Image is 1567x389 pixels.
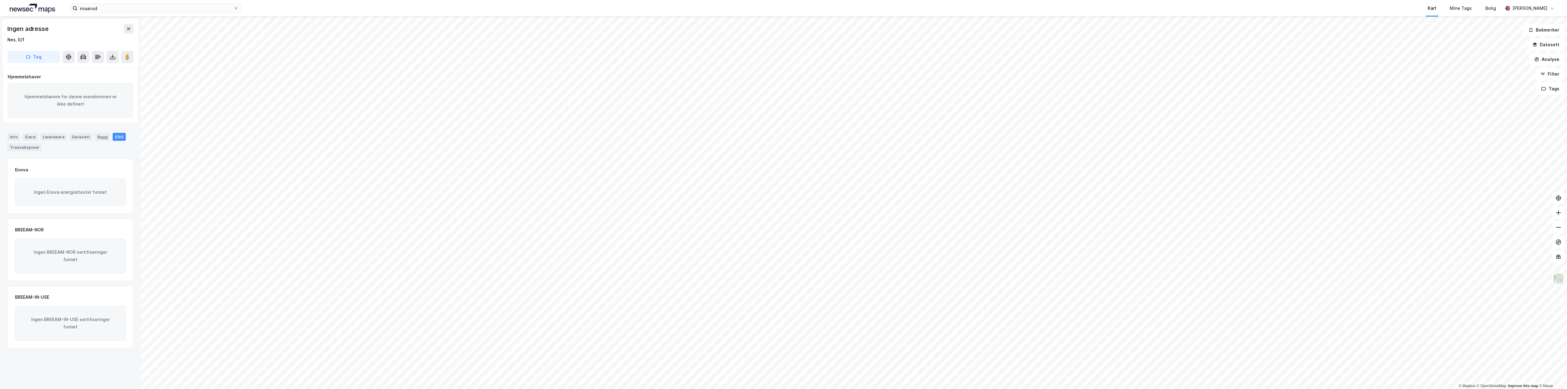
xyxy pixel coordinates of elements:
a: Mapbox [1459,384,1475,388]
img: logo.a4113a55bc3d86da70a041830d287a7e.svg [10,4,55,13]
div: Leietakere [40,133,67,141]
div: [PERSON_NAME] [1513,5,1547,12]
button: Tag [7,51,60,63]
div: Eiere [23,133,38,141]
div: Ingen BREEAM-IN-USE sertifiseringer funnet [15,306,126,341]
div: Ingen BREEAM-NOR sertifiseringer funnet [15,238,126,273]
div: Bygg [95,133,110,141]
div: Hjemmelshaver [8,73,133,80]
div: Mine Tags [1450,5,1472,12]
div: Ingen Enova energiattester funnet [15,178,126,206]
div: Nes, 0/1 [7,36,24,43]
div: Kart [1428,5,1436,12]
div: Kontrollprogram for chat [1536,360,1567,389]
button: Analyse [1529,53,1565,65]
div: BREEAM-IN-USE [15,294,49,301]
div: Info [7,133,20,141]
button: Bokmerker [1523,24,1565,36]
div: Hjemmelshavere for denne eiendommen er ikke definert [8,83,133,118]
button: Tags [1536,83,1565,95]
button: Filter [1535,68,1565,80]
input: Søk på adresse, matrikkel, gårdeiere, leietakere eller personer [77,4,234,13]
a: OpenStreetMap [1477,384,1506,388]
div: ESG [113,133,126,141]
div: Transaksjoner [7,143,42,151]
img: Z [1553,273,1564,285]
div: Bolig [1485,5,1496,12]
div: Enova [15,166,28,174]
a: Improve this map [1508,384,1538,388]
div: Datasett [69,133,92,141]
iframe: Chat Widget [1536,360,1567,389]
div: BREEAM-NOR [15,226,44,234]
div: Ingen adresse [7,24,50,34]
button: Datasett [1527,39,1565,51]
